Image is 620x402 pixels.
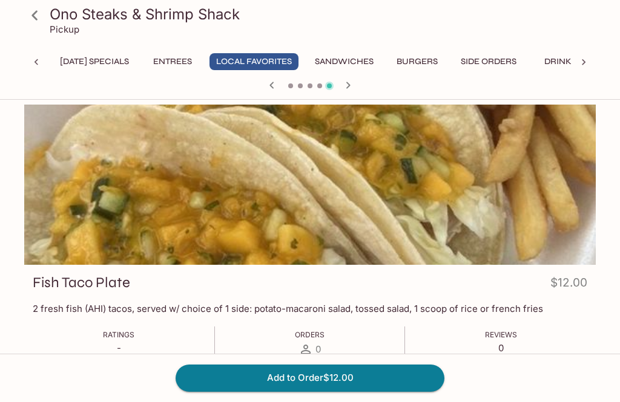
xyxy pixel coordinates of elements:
[24,105,596,265] div: Fish Taco Plate
[209,53,298,70] button: Local Favorites
[33,303,587,314] p: 2 fresh fish (AHI) tacos, served w/ choice of 1 side: potato-macaroni salad, tossed salad, 1 scoo...
[50,24,79,35] p: Pickup
[103,342,134,354] p: -
[50,5,591,24] h3: Ono Steaks & Shrimp Shack
[390,53,444,70] button: Burgers
[485,342,517,354] p: 0
[315,343,321,355] span: 0
[533,53,587,70] button: Drinks
[103,330,134,339] span: Ratings
[308,53,380,70] button: Sandwiches
[550,273,587,297] h4: $12.00
[295,330,325,339] span: Orders
[176,365,444,391] button: Add to Order$12.00
[145,53,200,70] button: Entrees
[485,330,517,339] span: Reviews
[33,273,130,292] h3: Fish Taco Plate
[53,53,136,70] button: [DATE] Specials
[454,53,523,70] button: Side Orders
